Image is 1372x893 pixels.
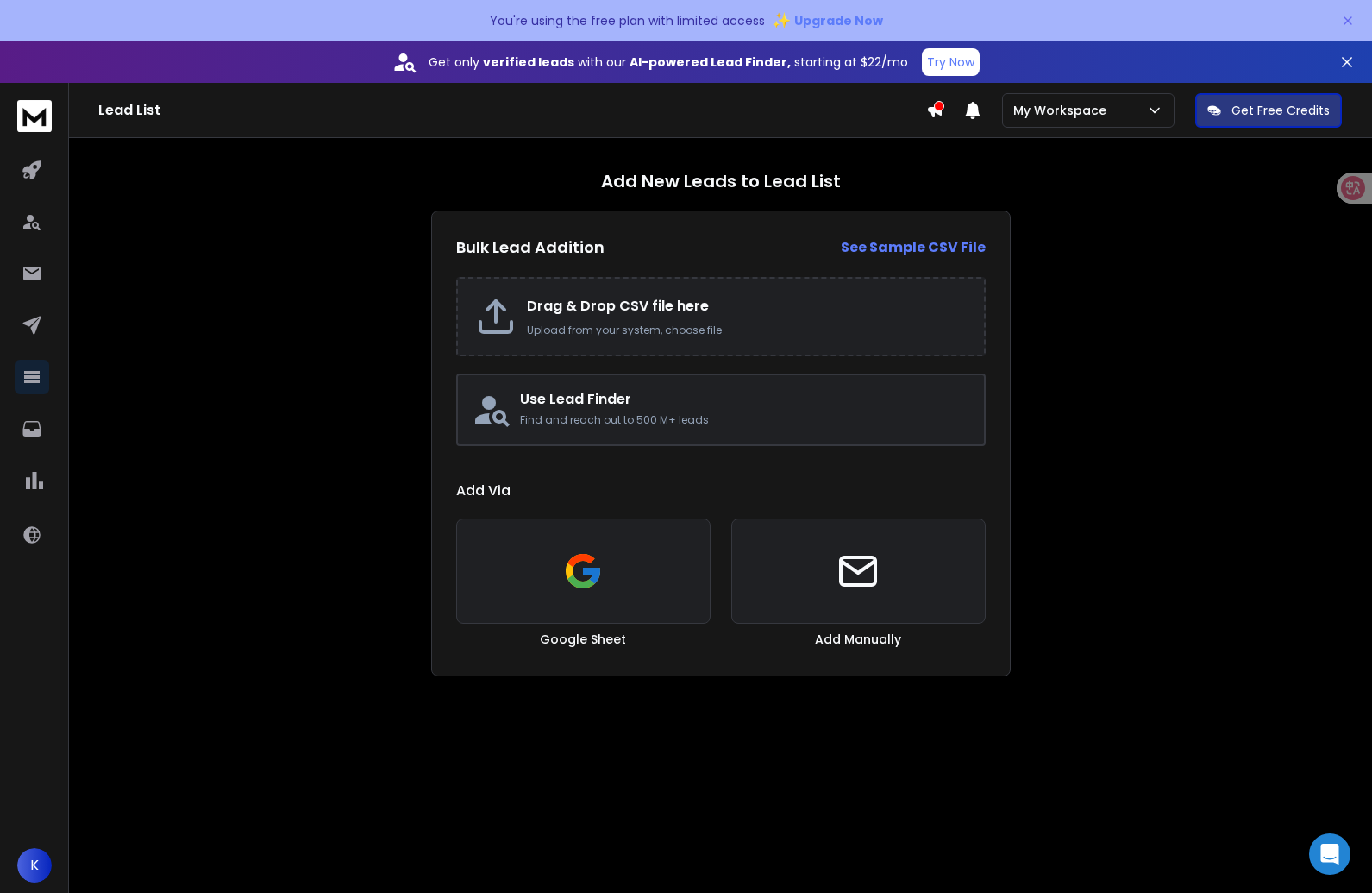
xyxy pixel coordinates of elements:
strong: AI-powered Lead Finder, [630,53,791,71]
button: K [17,848,52,883]
strong: verified leads [483,53,574,71]
h2: Drag & Drop CSV file here [527,296,967,317]
p: You're using the free plan with limited access [490,12,765,29]
button: Try Now [922,48,980,76]
button: Get Free Credits [1195,93,1342,128]
img: logo [17,100,52,132]
div: Open Intercom Messenger [1309,833,1350,875]
p: Get only with our starting at $22/mo [429,53,908,71]
h1: Add Via [456,481,986,501]
p: Find and reach out to 500 M+ leads [520,413,970,427]
span: ✨ [772,9,791,33]
h1: Lead List [98,100,926,121]
p: My Workspace [1013,102,1113,119]
h1: Add New Leads to Lead List [601,169,841,193]
h3: Google Sheet [540,631,626,648]
button: ✨Upgrade Now [772,3,883,38]
h2: Bulk Lead Addition [456,236,605,260]
h3: Add Manually [815,631,901,648]
p: Upload from your system, choose file [527,324,967,337]
span: Upgrade Now [794,12,883,29]
a: See Sample CSV File [841,237,986,258]
p: Try Now [927,53,974,71]
h2: Use Lead Finder [520,389,970,410]
p: Get Free Credits [1231,102,1330,119]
